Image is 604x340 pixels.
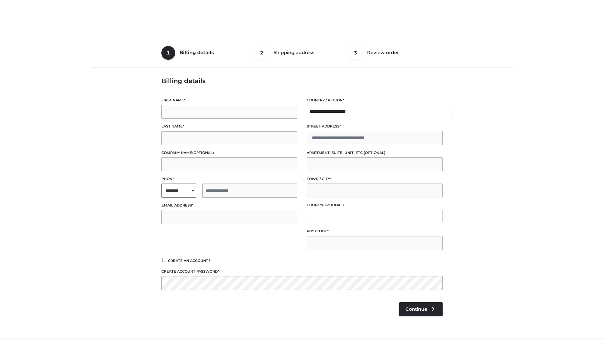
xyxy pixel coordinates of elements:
span: Shipping address [273,49,315,55]
span: Review order [367,49,399,55]
label: Street address [307,123,443,129]
label: Phone [161,176,297,182]
span: (optional) [364,150,385,155]
span: Billing details [180,49,214,55]
label: Town / City [307,176,443,182]
label: First name [161,97,297,103]
a: Continue [399,302,443,316]
label: County [307,202,443,208]
label: Country / Region [307,97,443,103]
label: Postcode [307,228,443,234]
label: Apartment, suite, unit, etc. [307,150,443,156]
span: Create an account? [168,258,210,263]
span: (optional) [192,150,214,155]
label: Company name [161,150,297,156]
span: 2 [255,46,269,60]
span: 1 [161,46,175,60]
input: Create an account? [161,258,167,262]
span: 3 [349,46,363,60]
h3: Billing details [161,77,443,85]
label: Last name [161,123,297,129]
label: Create account password [161,269,443,275]
span: (optional) [322,203,344,207]
label: Email address [161,202,297,208]
span: Continue [405,306,427,312]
